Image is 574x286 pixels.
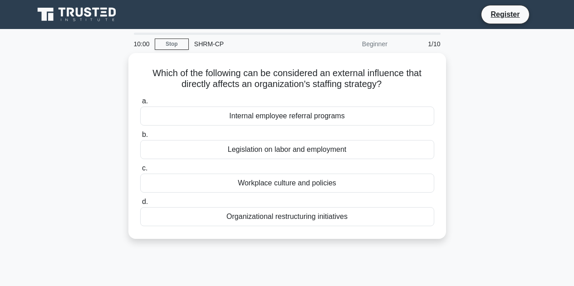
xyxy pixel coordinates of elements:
[485,9,525,20] a: Register
[142,97,148,105] span: a.
[314,35,393,53] div: Beginner
[155,39,189,50] a: Stop
[140,207,434,226] div: Organizational restructuring initiatives
[189,35,314,53] div: SHRM-CP
[139,68,435,90] h5: Which of the following can be considered an external influence that directly affects an organizat...
[142,198,148,205] span: d.
[140,174,434,193] div: Workplace culture and policies
[128,35,155,53] div: 10:00
[142,131,148,138] span: b.
[142,164,147,172] span: c.
[140,107,434,126] div: Internal employee referral programs
[140,140,434,159] div: Legislation on labor and employment
[393,35,446,53] div: 1/10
